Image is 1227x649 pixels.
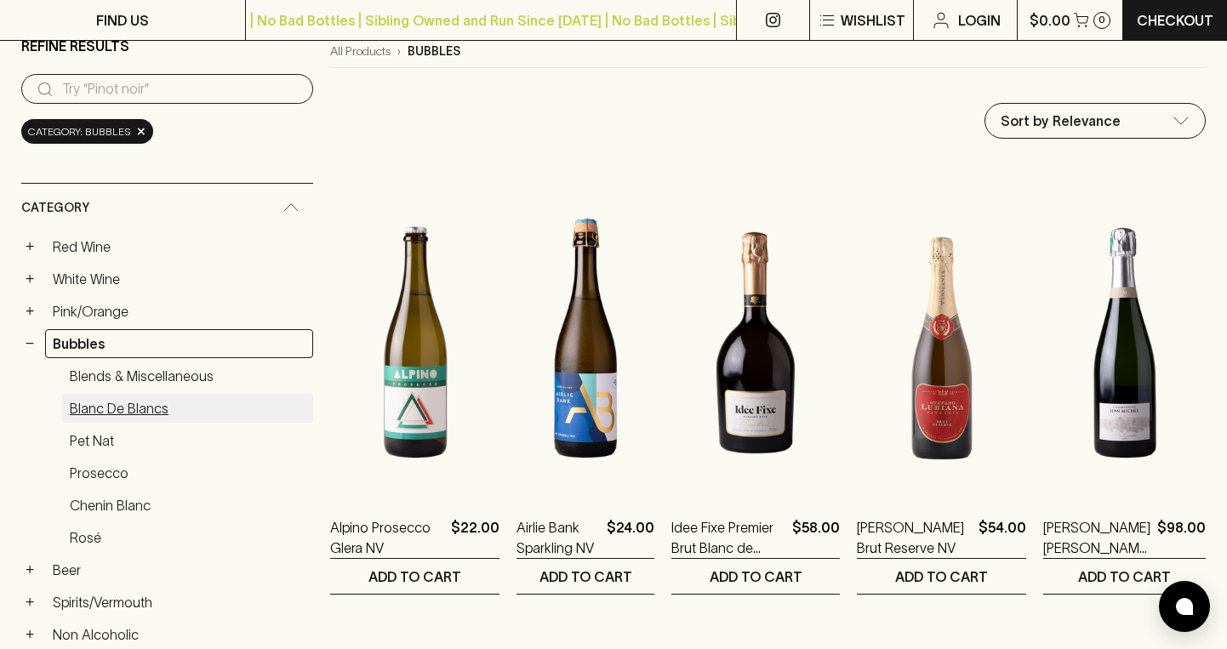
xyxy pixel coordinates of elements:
[136,122,146,140] span: ×
[1176,598,1193,615] img: bubble-icon
[21,184,313,232] div: Category
[539,566,632,587] p: ADD TO CART
[1001,111,1121,131] p: Sort by Relevance
[841,10,905,31] p: Wishlist
[330,517,444,558] a: Alpino Prosecco Glera NV
[1043,517,1150,558] a: [PERSON_NAME] [PERSON_NAME] Brut NV
[330,559,499,594] button: ADD TO CART
[958,10,1001,31] p: Login
[96,10,149,31] p: FIND US
[857,517,972,558] a: [PERSON_NAME] Brut Reserve NV
[62,362,313,390] a: Blends & Miscellaneous
[21,270,38,287] button: +
[607,517,654,558] p: $24.00
[857,559,1026,594] button: ADD TO CART
[1137,10,1213,31] p: Checkout
[21,197,89,219] span: Category
[1043,559,1206,594] button: ADD TO CART
[516,194,654,492] img: Airlie Bank Sparkling NV
[985,104,1205,138] div: Sort by Relevance
[857,194,1026,492] img: Stefano Lubiana Brut Reserve NV
[408,43,460,60] p: bubbles
[62,491,313,520] a: Chenin Blanc
[45,329,313,358] a: Bubbles
[21,594,38,611] button: +
[62,394,313,423] a: Blanc de Blancs
[45,297,313,326] a: Pink/Orange
[21,238,38,255] button: +
[368,566,461,587] p: ADD TO CART
[451,517,499,558] p: $22.00
[895,566,988,587] p: ADD TO CART
[516,559,654,594] button: ADD TO CART
[671,559,840,594] button: ADD TO CART
[62,458,313,487] a: Prosecco
[45,232,313,261] a: Red Wine
[21,626,38,643] button: +
[45,265,313,293] a: White Wine
[330,43,391,60] a: All Products
[671,517,785,558] a: Idee Fixe Premier Brut Blanc de Blancs Sparkling 2023 750ml
[1099,15,1105,25] p: 0
[45,620,313,649] a: Non Alcoholic
[28,123,131,140] span: Category: bubbles
[45,588,313,617] a: Spirits/Vermouth
[21,36,129,56] p: Refine Results
[62,523,313,552] a: Rosé
[1043,194,1206,492] img: Jean Michel Carte Blanche Brut NV
[45,555,313,584] a: Beer
[710,566,802,587] p: ADD TO CART
[671,194,840,492] img: Idee Fixe Premier Brut Blanc de Blancs Sparkling 2023 750ml
[792,517,840,558] p: $58.00
[1030,10,1070,31] p: $0.00
[21,561,38,578] button: +
[516,517,600,558] a: Airlie Bank Sparkling NV
[1157,517,1206,558] p: $98.00
[21,303,38,320] button: +
[979,517,1026,558] p: $54.00
[62,76,300,103] input: Try “Pinot noir”
[330,194,499,492] img: Alpino Prosecco Glera NV
[1078,566,1171,587] p: ADD TO CART
[397,43,401,60] p: ›
[62,426,313,455] a: Pet Nat
[21,335,38,352] button: −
